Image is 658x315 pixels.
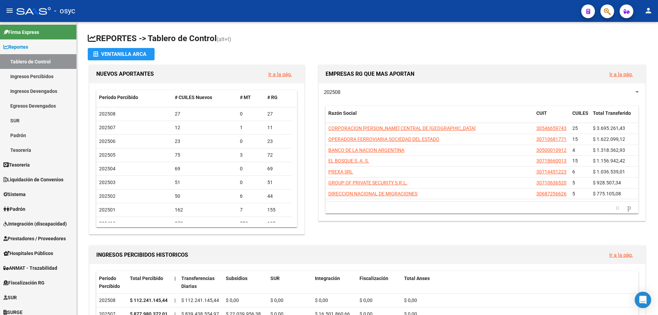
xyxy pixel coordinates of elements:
[99,111,115,117] span: 202508
[175,110,235,118] div: 27
[54,3,75,19] span: - osyc
[175,95,212,100] span: # CUILES Nuevos
[572,110,588,116] span: CUILES
[609,71,633,77] a: Ir a la pág.
[3,235,66,242] span: Prestadores / Proveedores
[3,250,53,257] span: Hospitales Públicos
[267,124,289,132] div: 11
[604,68,638,81] button: Ir a la pág.
[265,90,292,105] datatable-header-cell: # RG
[127,271,172,294] datatable-header-cell: Total Percibido
[226,276,247,281] span: Subsidios
[572,180,575,185] span: 5
[267,206,289,214] div: 155
[3,161,30,169] span: Tesorería
[237,90,265,105] datatable-header-cell: # MT
[175,179,235,186] div: 51
[328,125,476,131] span: CORPORACION [PERSON_NAME] CENTRAL DE [GEOGRAPHIC_DATA]
[572,125,578,131] span: 25
[240,206,262,214] div: 7
[240,192,262,200] div: 6
[644,7,653,15] mat-icon: person
[536,110,547,116] span: CUIT
[240,179,262,186] div: 0
[536,147,566,153] span: 30500010912
[593,125,625,131] span: $ 3.695.261,43
[593,136,625,142] span: $ 1.622.099,12
[635,292,651,308] div: Open Intercom Messenger
[357,271,401,294] datatable-header-cell: Fiscalización
[326,71,414,77] span: EMPRESAS RG QUE MAS APORTAN
[267,95,278,100] span: # RG
[268,71,292,77] a: Ir a la pág.
[593,158,625,163] span: $ 1.156.942,42
[570,106,590,129] datatable-header-cell: CUILES
[267,137,289,145] div: 23
[3,205,25,213] span: Padrón
[240,220,262,228] div: 753
[99,221,115,226] span: 202412
[572,169,575,174] span: 6
[536,125,566,131] span: 30546659743
[226,298,239,303] span: $ 0,00
[175,137,235,145] div: 23
[593,180,621,185] span: $ 928.507,34
[3,176,63,183] span: Liquidación de Convenios
[328,147,404,153] span: BANCO DE LA NACION ARGENTINA
[267,220,289,228] div: 125
[181,298,219,303] span: $ 112.241.145,44
[360,276,388,281] span: Fiscalización
[267,110,289,118] div: 27
[267,165,289,173] div: 69
[172,90,237,105] datatable-header-cell: # CUILES Nuevos
[130,276,163,281] span: Total Percibido
[240,110,262,118] div: 0
[179,271,223,294] datatable-header-cell: Transferencias Diarias
[267,192,289,200] div: 44
[99,193,115,199] span: 202502
[536,191,566,196] span: 30687256626
[175,151,235,159] div: 75
[604,249,638,261] button: Ir a la pág.
[263,68,297,81] button: Ir a la pág.
[99,152,115,158] span: 202505
[99,138,115,144] span: 202506
[324,89,340,95] span: 202508
[99,125,115,130] span: 202507
[315,298,328,303] span: $ 0,00
[172,271,179,294] datatable-header-cell: |
[536,136,566,142] span: 30710681771
[328,169,353,174] span: PREXA SRL
[5,7,14,15] mat-icon: menu
[217,36,231,43] span: (alt+t)
[93,48,149,60] div: Ventanilla ARCA
[130,298,168,303] strong: $ 112.241.145,44
[328,158,369,163] span: EL BOSQUE S. A. S.
[175,206,235,214] div: 162
[593,147,625,153] span: $ 1.318.362,93
[175,165,235,173] div: 69
[536,169,566,174] span: 30714451223
[99,180,115,185] span: 202503
[328,136,439,142] span: OPERADORA FERROVIARIA SOCIEDAD DEL ESTADO
[240,165,262,173] div: 0
[593,110,631,116] span: Total Transferido
[3,28,39,36] span: Firma Express
[534,106,570,129] datatable-header-cell: CUIT
[270,298,283,303] span: $ 0,00
[572,191,575,196] span: 5
[572,136,578,142] span: 15
[593,169,625,174] span: $ 1.036.539,01
[401,271,633,294] datatable-header-cell: Total Anses
[99,296,124,304] div: 202508
[360,298,373,303] span: $ 0,00
[99,207,115,213] span: 202501
[223,271,268,294] datatable-header-cell: Subsidios
[99,276,120,289] span: Período Percibido
[3,264,57,272] span: ANMAT - Trazabilidad
[88,33,647,45] h1: REPORTES -> Tablero de Control
[181,276,215,289] span: Transferencias Diarias
[572,147,575,153] span: 4
[96,71,154,77] span: NUEVOS APORTANTES
[404,298,417,303] span: $ 0,00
